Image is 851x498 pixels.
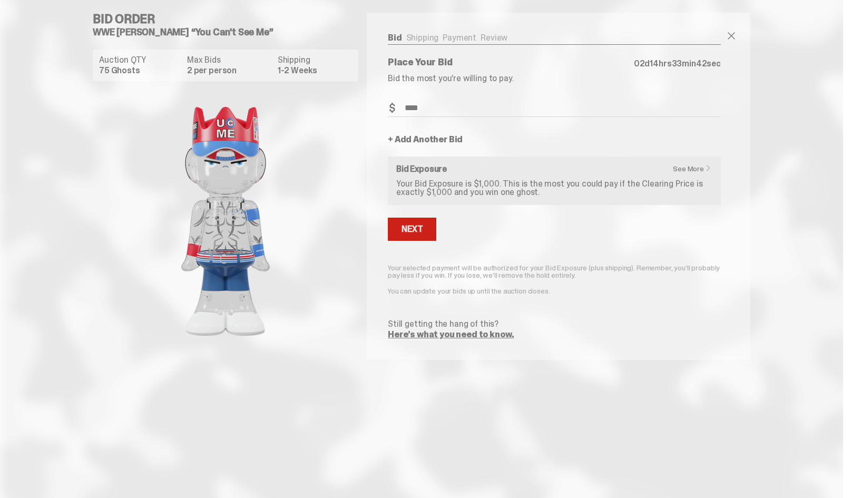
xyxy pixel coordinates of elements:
p: You can update your bids up until the auction closes. [388,287,721,295]
p: Place Your Bid [388,57,634,67]
span: $ [389,103,395,113]
a: Here’s what you need to know. [388,329,514,340]
h6: Bid Exposure [396,165,712,173]
button: Next [388,218,436,241]
p: d hrs min sec [634,60,721,68]
dd: 75 Ghosts [99,66,181,75]
dt: Shipping [278,56,352,64]
span: 33 [672,58,682,69]
dd: 2 per person [187,66,271,75]
p: Bid the most you’re willing to pay. [388,74,721,83]
dd: 1-2 Weeks [278,66,352,75]
a: + Add Another Bid [388,135,463,144]
dt: Auction QTY [99,56,181,64]
p: Your Bid Exposure is $1,000. This is the most you could pay if the Clearing Price is exactly $1,0... [396,180,712,197]
a: See More [673,165,717,172]
span: 14 [650,58,659,69]
h5: WWE [PERSON_NAME] “You Can't See Me” [93,27,367,37]
p: Your selected payment will be authorized for your Bid Exposure (plus shipping). Remember, you’ll ... [388,264,721,279]
p: Still getting the hang of this? [388,320,721,328]
span: 42 [696,58,707,69]
a: Bid [388,32,402,43]
span: 02 [634,58,645,69]
div: Next [402,225,423,233]
dt: Max Bids [187,56,271,64]
img: product image [120,90,331,353]
h4: Bid Order [93,13,367,25]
